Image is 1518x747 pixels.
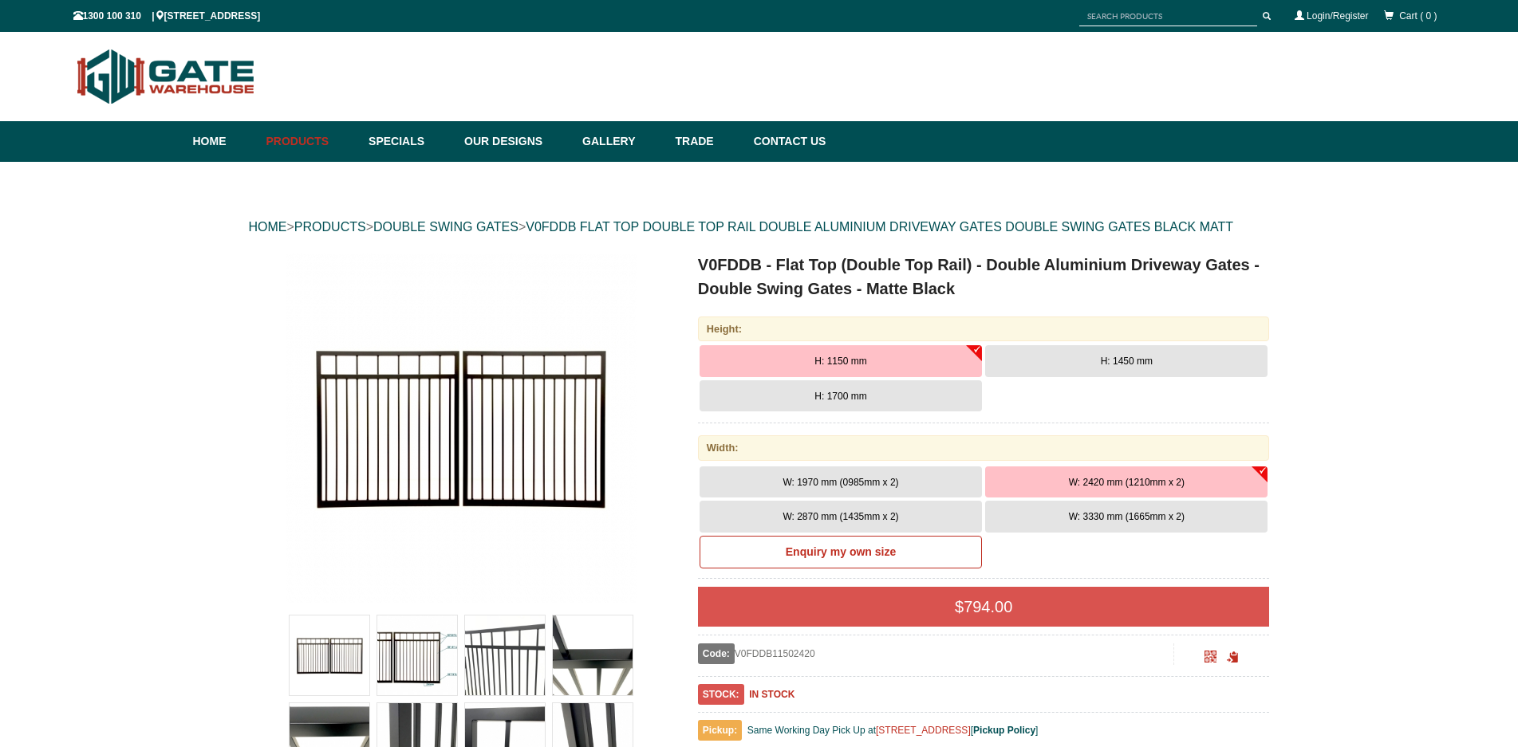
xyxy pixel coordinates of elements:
[814,356,866,367] span: H: 1150 mm
[377,615,457,695] img: V0FDDB - Flat Top (Double Top Rail) - Double Aluminium Driveway Gates - Double Swing Gates - Matt...
[286,253,637,603] img: V0FDDB - Flat Top (Double Top Rail) - Double Aluminium Driveway Gates - Double Swing Gates - Matt...
[667,121,745,162] a: Trade
[700,380,982,412] button: H: 1700 mm
[698,643,735,664] span: Code:
[249,202,1270,253] div: > > >
[746,121,826,162] a: Contact Us
[526,220,1233,234] a: V0FDDB FLAT TOP DOUBLE TOP RAIL DOUBLE ALUMINIUM DRIVEWAY GATES DOUBLE SWING GATES BLACK MATT
[294,220,366,234] a: PRODUCTS
[1399,10,1437,22] span: Cart ( 0 )
[964,598,1012,615] span: 794.00
[73,10,261,22] span: 1300 100 310 | [STREET_ADDRESS]
[456,121,574,162] a: Our Designs
[985,466,1268,498] button: W: 2420 mm (1210mm x 2)
[290,615,369,695] img: V0FDDB - Flat Top (Double Top Rail) - Double Aluminium Driveway Gates - Double Swing Gates - Matt...
[698,643,1174,664] div: V0FDDB11502420
[1069,511,1185,522] span: W: 3330 mm (1665mm x 2)
[698,587,1270,627] div: $
[698,435,1270,460] div: Width:
[1205,653,1216,664] a: Click to enlarge and scan to share.
[700,501,982,533] button: W: 2870 mm (1435mm x 2)
[73,40,259,113] img: Gate Warehouse
[574,121,667,162] a: Gallery
[814,391,866,402] span: H: 1700 mm
[783,511,898,522] span: W: 2870 mm (1435mm x 2)
[1079,6,1257,26] input: SEARCH PRODUCTS
[250,253,672,603] a: V0FDDB - Flat Top (Double Top Rail) - Double Aluminium Driveway Gates - Double Swing Gates - Matt...
[700,466,982,498] button: W: 1970 mm (0985mm x 2)
[786,545,896,558] b: Enquiry my own size
[876,725,971,736] a: [STREET_ADDRESS]
[698,684,744,705] span: STOCK:
[193,121,258,162] a: Home
[553,615,633,695] img: V0FDDB - Flat Top (Double Top Rail) - Double Aluminium Driveway Gates - Double Swing Gates - Matt...
[1069,477,1185,488] span: W: 2420 mm (1210mm x 2)
[465,615,545,695] img: V0FDDB - Flat Top (Double Top Rail) - Double Aluminium Driveway Gates - Double Swing Gates - Matt...
[700,536,982,569] a: Enquiry my own size
[698,720,742,741] span: Pickup:
[1227,651,1239,663] span: Click to copy the URL
[361,121,456,162] a: Specials
[985,345,1268,377] button: H: 1450 mm
[698,253,1270,301] h1: V0FDDB - Flat Top (Double Top Rail) - Double Aluminium Driveway Gates - Double Swing Gates - Matt...
[700,345,982,377] button: H: 1150 mm
[698,316,1270,341] div: Height:
[749,689,794,700] b: IN STOCK
[373,220,518,234] a: DOUBLE SWING GATES
[1101,356,1153,367] span: H: 1450 mm
[249,220,287,234] a: HOME
[783,477,898,488] span: W: 1970 mm (0985mm x 2)
[747,725,1039,736] span: Same Working Day Pick Up at [ ]
[1307,10,1368,22] a: Login/Register
[973,725,1035,736] a: Pickup Policy
[258,121,361,162] a: Products
[985,501,1268,533] button: W: 3330 mm (1665mm x 2)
